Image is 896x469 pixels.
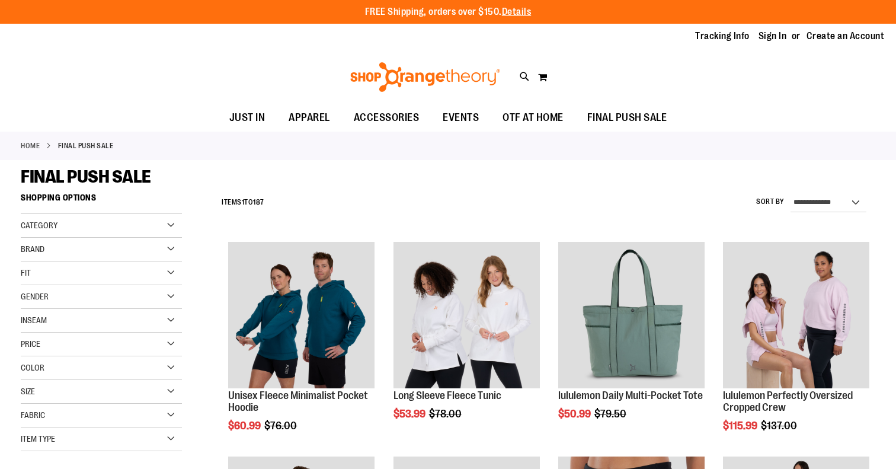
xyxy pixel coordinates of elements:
span: APPAREL [289,104,330,131]
span: Fit [21,268,31,277]
a: Create an Account [807,30,885,43]
span: Fabric [21,410,45,420]
a: OTF AT HOME [491,104,575,132]
p: FREE Shipping, orders over $150. [365,5,532,19]
img: lululemon Perfectly Oversized Cropped Crew [723,242,869,388]
strong: Shopping Options [21,187,182,214]
a: Home [21,141,40,151]
div: product [222,236,380,462]
a: JUST IN [217,104,277,132]
a: lululemon Daily Multi-Pocket Tote [558,242,705,390]
span: OTF AT HOME [503,104,564,131]
a: APPAREL [277,104,342,132]
span: $50.99 [558,408,593,420]
strong: FINAL PUSH SALE [58,141,114,151]
span: FINAL PUSH SALE [587,104,667,131]
a: Details [502,7,532,17]
a: FINAL PUSH SALE [575,104,679,131]
h2: Items to [222,193,264,212]
span: 187 [253,198,264,206]
span: $78.00 [429,408,463,420]
span: JUST IN [229,104,265,131]
span: Color [21,363,44,372]
a: ACCESSORIES [342,104,431,132]
a: Product image for Fleece Long Sleeve [393,242,540,390]
a: Unisex Fleece Minimalist Pocket Hoodie [228,390,368,413]
span: EVENTS [443,104,479,131]
a: lululemon Perfectly Oversized Cropped Crew [723,390,853,413]
img: Product image for Fleece Long Sleeve [393,242,540,388]
span: FINAL PUSH SALE [21,167,151,187]
a: Unisex Fleece Minimalist Pocket Hoodie [228,242,375,390]
a: lululemon Daily Multi-Pocket Tote [558,390,703,401]
span: Price [21,339,40,349]
span: Size [21,387,35,396]
label: Sort By [756,197,785,207]
span: $53.99 [393,408,427,420]
img: Unisex Fleece Minimalist Pocket Hoodie [228,242,375,388]
img: lululemon Daily Multi-Pocket Tote [558,242,705,388]
span: $79.50 [594,408,628,420]
span: Brand [21,244,44,254]
span: Category [21,221,57,230]
a: lululemon Perfectly Oversized Cropped Crew [723,242,869,390]
a: Long Sleeve Fleece Tunic [393,390,501,401]
span: Gender [21,292,49,301]
span: Inseam [21,315,47,325]
span: Item Type [21,434,55,444]
a: EVENTS [431,104,491,132]
div: product [717,236,875,462]
span: $137.00 [761,420,799,432]
a: Tracking Info [695,30,750,43]
span: $115.99 [723,420,759,432]
div: product [388,236,546,450]
span: $76.00 [264,420,299,432]
span: 1 [242,198,245,206]
span: ACCESSORIES [354,104,420,131]
span: $60.99 [228,420,263,432]
img: Shop Orangetheory [348,62,502,92]
div: product [552,236,711,450]
a: Sign In [759,30,787,43]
